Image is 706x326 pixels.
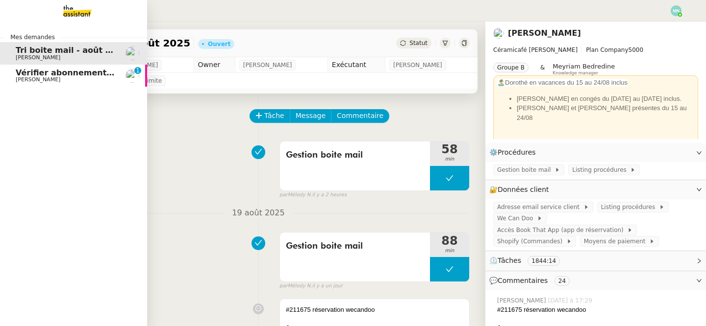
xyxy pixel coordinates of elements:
span: min [430,155,469,163]
span: [PERSON_NAME] [243,60,292,70]
div: Adresse share : - [497,139,694,177]
app-user-label: Knowledge manager [553,63,615,75]
span: Procédures [498,148,536,156]
nz-tag: Groupe B [493,63,529,72]
span: Meyriam Bedredine [553,63,615,70]
small: Mélody N. [279,191,347,199]
span: Statut [409,40,428,47]
div: ⚙️Procédures [485,143,706,162]
div: 🔐Données client [485,180,706,199]
span: 58 [430,143,469,155]
span: Céramicafé [PERSON_NAME] [493,47,578,53]
span: Knowledge manager [553,70,598,76]
span: [PERSON_NAME] [16,76,60,83]
span: Gestion boite mail [286,148,424,163]
img: svg [671,5,681,16]
span: 🏝️Dorothé en vacances du 15 au 24/08 inclus [497,79,628,86]
button: Commentaire [331,109,389,123]
span: Commentaires [498,277,548,284]
span: Gestion boite mail [286,239,424,254]
span: Gestion boite mail [497,165,555,175]
small: Mélody N. [279,282,343,290]
div: #211675 réservation wecandoo [286,305,463,315]
span: Plan Company [586,47,628,53]
span: [DATE] à 17:29 [548,296,594,305]
nz-tag: 1844:14 [528,256,560,266]
span: Vérifier abonnements EDF et créer tableau consommation [16,68,273,77]
span: min [430,247,469,255]
li: [PERSON_NAME] et [PERSON_NAME] présentes du 15 au 24/08 [517,103,694,122]
span: Commentaire [337,110,383,121]
span: Données client [498,186,549,193]
li: [PERSON_NAME] en congés du [DATE] au [DATE] inclus. [517,94,694,104]
span: Adresse email service client [497,202,583,212]
p: 1 [136,67,140,76]
span: 5000 [629,47,644,53]
div: #211675 réservation wecandoo [497,305,698,315]
span: ⏲️ [489,256,568,264]
nz-badge-sup: 1 [134,67,141,74]
span: We Can Doo [497,213,537,223]
span: il y a 2 heures [312,191,347,199]
span: [PERSON_NAME] [497,296,548,305]
td: Exécutant [328,57,385,73]
span: par [279,282,288,290]
nz-tag: 24 [555,276,570,286]
div: 💬Commentaires 24 [485,271,706,290]
span: Listing procédures [601,202,659,212]
span: par [279,191,288,199]
button: Message [290,109,331,123]
div: Ouvert [208,41,230,47]
span: [PERSON_NAME] [393,60,442,70]
span: Mes demandes [4,32,61,42]
button: Tâche [250,109,290,123]
img: users%2F9mvJqJUvllffspLsQzytnd0Nt4c2%2Favatar%2F82da88e3-d90d-4e39-b37d-dcb7941179ae [493,28,504,39]
span: Accès Book That App (app de réserrvation) [497,225,627,235]
span: Listing procédures [572,165,630,175]
span: Tri boite mail - août 2025 [16,46,127,55]
span: Tâche [264,110,284,121]
span: Message [296,110,326,121]
span: 88 [430,235,469,247]
span: il y a un jour [312,282,342,290]
span: [PERSON_NAME] [16,54,60,61]
span: 💬 [489,277,574,284]
span: ⚙️ [489,147,540,158]
span: Moyens de paiement [584,236,649,246]
img: users%2FW7e7b233WjXBv8y9FJp8PJv22Cs1%2Favatar%2F21b3669d-5595-472e-a0ea-de11407c45ae [126,69,139,83]
span: 19 août 2025 [224,207,292,220]
span: & [540,63,545,75]
div: ⏲️Tâches 1844:14 [485,251,706,270]
span: Tâches [498,256,521,264]
img: users%2F9mvJqJUvllffspLsQzytnd0Nt4c2%2Favatar%2F82da88e3-d90d-4e39-b37d-dcb7941179ae [126,47,139,60]
span: Shopify (Commandes) [497,236,566,246]
span: 🔐 [489,184,553,195]
td: Owner [194,57,235,73]
a: [PERSON_NAME] [508,28,581,38]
